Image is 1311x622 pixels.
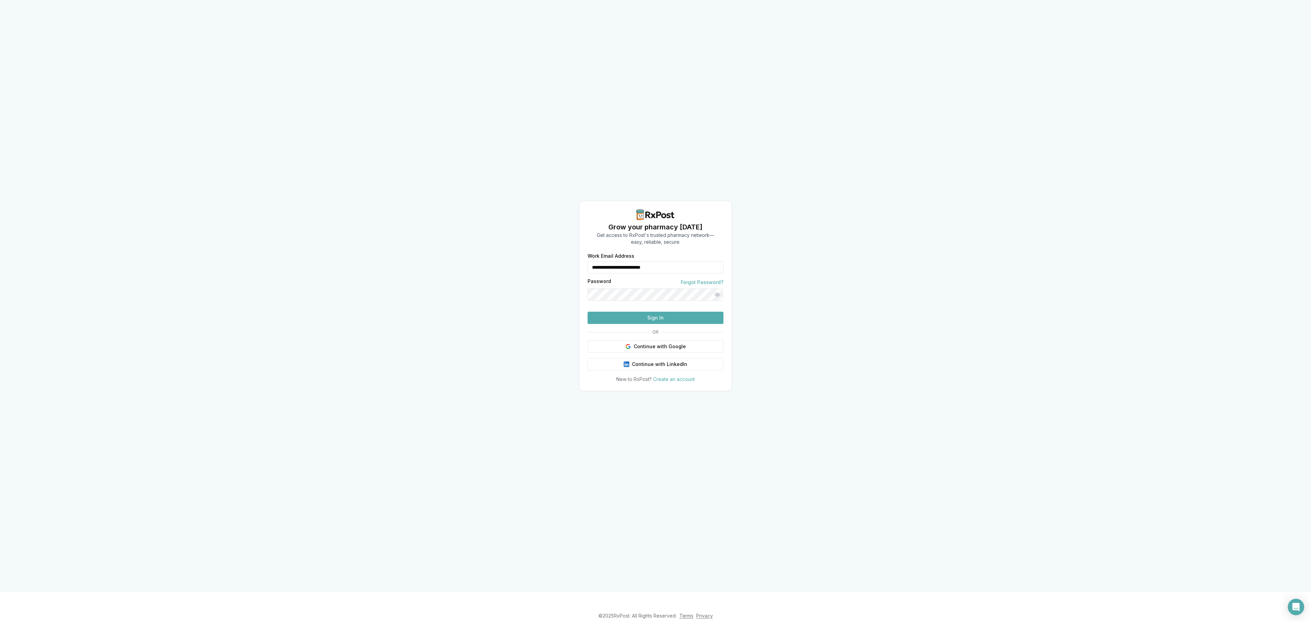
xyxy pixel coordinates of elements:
span: New to RxPost? [616,376,652,382]
h1: Grow your pharmacy [DATE] [597,222,714,232]
a: Privacy [696,613,713,619]
label: Work Email Address [588,254,723,258]
button: Continue with LinkedIn [588,358,723,370]
img: LinkedIn [624,362,629,367]
label: Password [588,279,611,286]
a: Forgot Password? [681,279,723,286]
a: Create an account [653,376,695,382]
img: RxPost Logo [634,209,677,220]
div: Open Intercom Messenger [1288,599,1304,615]
img: Google [625,344,631,349]
button: Show password [711,288,723,301]
a: Terms [679,613,693,619]
button: Continue with Google [588,340,723,353]
p: Get access to RxPost's trusted pharmacy network— easy, reliable, secure. [597,232,714,245]
span: OR [650,329,661,335]
button: Sign In [588,312,723,324]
